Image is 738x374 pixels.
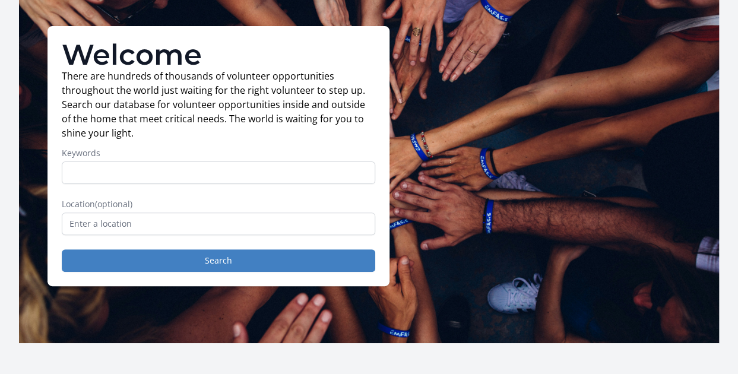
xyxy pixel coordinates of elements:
[62,213,375,235] input: Enter a location
[95,198,132,210] span: (optional)
[62,147,375,159] label: Keywords
[62,40,375,69] h1: Welcome
[62,69,375,140] p: There are hundreds of thousands of volunteer opportunities throughout the world just waiting for ...
[62,249,375,272] button: Search
[62,198,375,210] label: Location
